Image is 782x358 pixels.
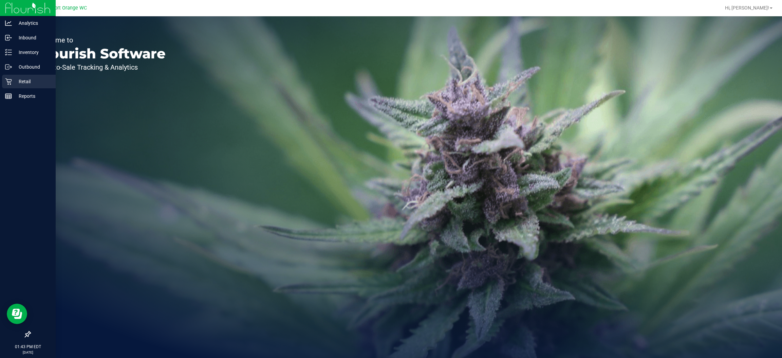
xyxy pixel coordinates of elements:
p: [DATE] [3,350,53,355]
iframe: Resource center [7,304,27,324]
p: Analytics [12,19,53,27]
p: Inventory [12,48,53,56]
p: 01:43 PM EDT [3,344,53,350]
p: Seed-to-Sale Tracking & Analytics [37,64,166,71]
p: Retail [12,77,53,86]
inline-svg: Inventory [5,49,12,56]
p: Inbound [12,34,53,42]
p: Outbound [12,63,53,71]
inline-svg: Inbound [5,34,12,41]
span: Port Orange WC [52,5,87,11]
span: Hi, [PERSON_NAME]! [725,5,769,11]
p: Reports [12,92,53,100]
p: Welcome to [37,37,166,43]
inline-svg: Analytics [5,20,12,26]
p: Flourish Software [37,47,166,60]
inline-svg: Outbound [5,64,12,70]
inline-svg: Retail [5,78,12,85]
inline-svg: Reports [5,93,12,100]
